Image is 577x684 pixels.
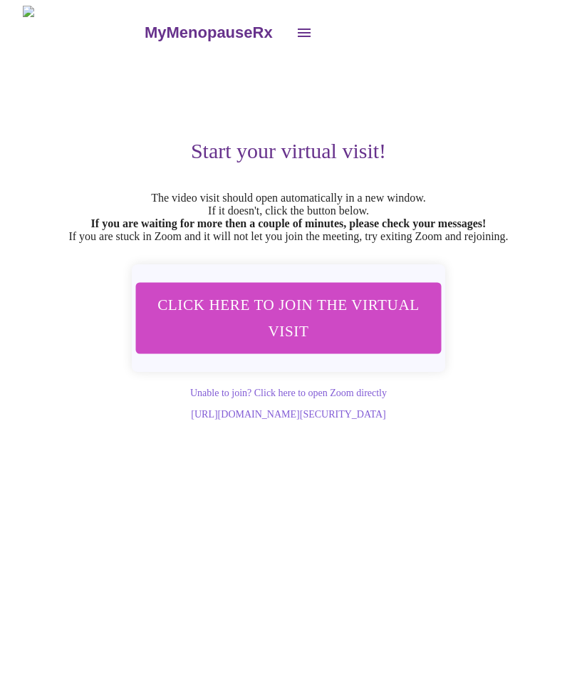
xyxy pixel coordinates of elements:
p: The video visit should open automatically in a new window. If it doesn't, click the button below.... [23,192,554,243]
h3: MyMenopauseRx [145,24,273,42]
h3: Start your virtual visit! [23,139,554,163]
a: Unable to join? Click here to open Zoom directly [190,388,387,398]
a: MyMenopauseRx [142,8,286,58]
button: Click here to join the virtual visit [131,281,446,355]
a: [URL][DOMAIN_NAME][SECURITY_DATA] [191,409,385,420]
strong: If you are waiting for more then a couple of minutes, please check your messages! [91,217,487,229]
button: open drawer [287,16,321,50]
img: MyMenopauseRx Logo [23,6,142,59]
span: Click here to join the virtual visit [150,291,427,345]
